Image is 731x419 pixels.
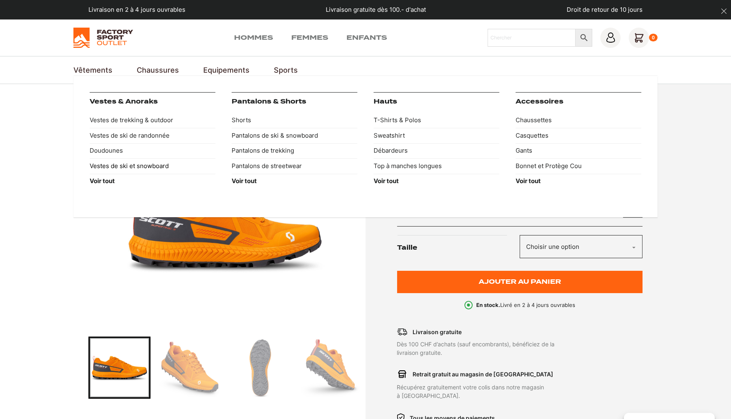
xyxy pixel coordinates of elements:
input: Chercher [488,29,576,47]
a: Shorts [232,113,357,128]
a: Voir tout [374,174,499,189]
strong: Voir tout [374,177,399,185]
div: 0 [649,34,658,42]
a: Vestes de ski et snowboard [90,158,215,174]
p: Livré en 2 à 4 jours ouvrables [476,301,575,309]
button: Ajouter au panier [397,271,643,293]
p: Droit de retour de 10 jours [567,5,643,15]
a: Vêtements [73,65,112,76]
p: Livraison gratuite [413,328,462,336]
a: Sweatshirt [374,128,499,143]
a: Enfants [346,33,387,43]
div: 1 of 6 [88,125,361,328]
a: Vestes & Anoraks [90,98,158,105]
a: Pantalons de ski & snowboard [232,128,357,143]
a: T-Shirts & Polos [374,113,499,128]
a: Sports [274,65,298,76]
a: Bonnet et Protège Cou [516,158,641,174]
b: En stock. [476,302,500,308]
a: Voir tout [516,174,641,189]
a: Débardeurs [374,143,499,159]
a: Pantalons de streetwear [232,158,357,174]
p: Livraison gratuite dès 100.- d'achat [326,5,426,15]
div: Go to slide 3 [229,337,291,399]
strong: Voir tout [90,177,115,185]
p: Récupérez gratuitement votre colis dans notre magasin à [GEOGRAPHIC_DATA]. [397,383,593,400]
strong: Voir tout [516,177,541,185]
div: Go to slide 2 [159,337,221,399]
a: Gants [516,143,641,159]
a: Accessoires [516,98,563,105]
button: dismiss [717,4,731,18]
a: Chaussures [137,65,179,76]
a: Hauts [374,98,397,105]
a: Equipements [203,65,249,76]
label: Taille [398,235,520,261]
a: Top à manches longues [374,158,499,174]
a: Voir tout [232,174,357,189]
div: Go to slide 4 [299,337,361,399]
p: Retrait gratuit au magasin de [GEOGRAPHIC_DATA] [413,370,553,378]
a: Hommes [234,33,273,43]
span: Ajouter au panier [479,279,561,285]
a: Vestes de ski de randonnée [90,128,215,143]
a: Voir tout [90,174,215,189]
a: Casquettes [516,128,641,143]
strong: Voir tout [232,177,257,185]
img: Factory Sport Outlet [73,28,133,48]
a: Doudounes [90,143,215,159]
p: Dès 100 CHF d’achats (sauf encombrants), bénéficiez de la livraison gratuite. [397,340,593,357]
p: Livraison en 2 à 4 jours ouvrables [88,5,185,15]
div: Go to slide 1 [88,337,150,399]
a: Pantalons & Shorts [232,98,306,105]
a: Pantalons de trekking [232,143,357,159]
a: Vestes de trekking & outdoor [90,113,215,128]
a: Chaussettes [516,113,641,128]
a: Femmes [291,33,328,43]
